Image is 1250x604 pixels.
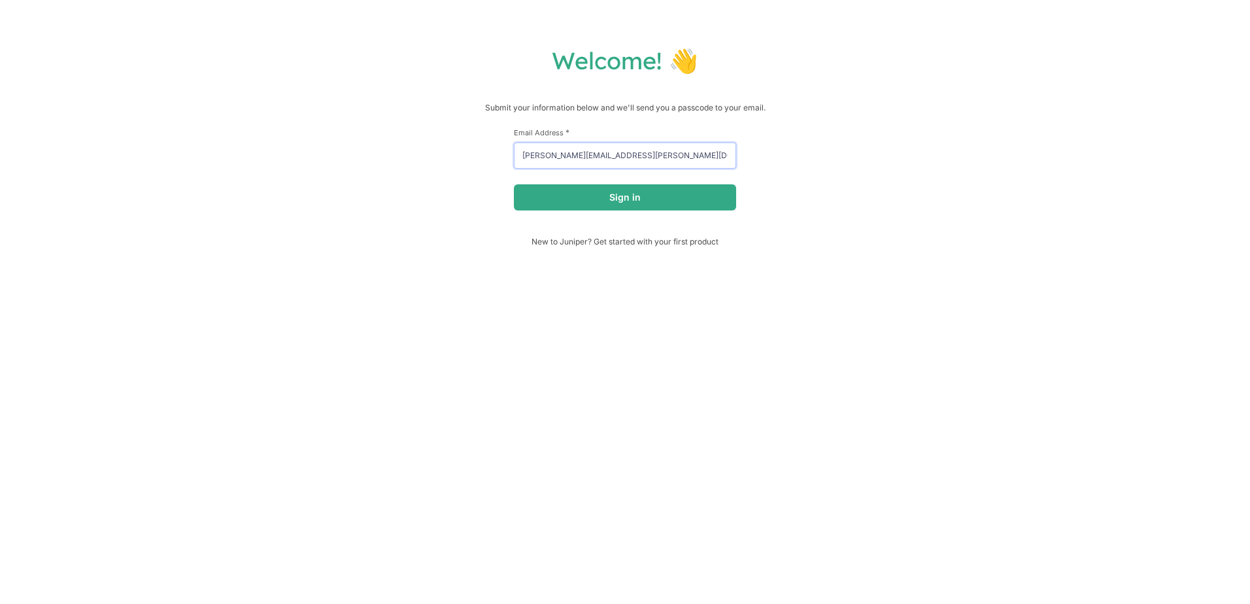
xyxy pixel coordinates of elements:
[514,237,736,246] span: New to Juniper? Get started with your first product
[514,143,736,169] input: email@example.com
[13,101,1237,114] p: Submit your information below and we'll send you a passcode to your email.
[566,127,569,137] span: This field is required.
[514,184,736,210] button: Sign in
[13,46,1237,75] h1: Welcome! 👋
[514,127,736,137] label: Email Address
